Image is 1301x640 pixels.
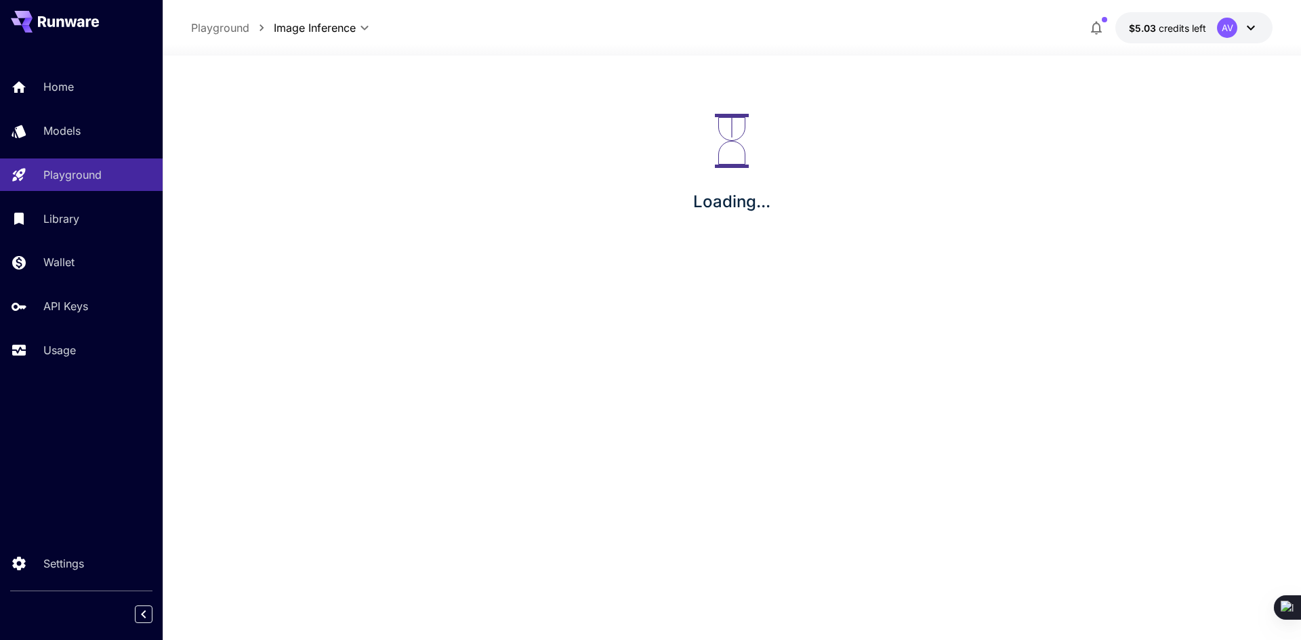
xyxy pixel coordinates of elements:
p: API Keys [43,298,88,314]
span: Image Inference [274,20,356,36]
p: Home [43,79,74,95]
a: Playground [191,20,249,36]
p: Loading... [693,190,770,214]
button: Collapse sidebar [135,605,152,623]
div: $5.0303 [1129,21,1206,35]
p: Wallet [43,254,75,270]
p: Playground [43,167,102,183]
span: $5.03 [1129,22,1159,34]
p: Models [43,123,81,139]
div: AV [1217,18,1237,38]
p: Usage [43,342,76,358]
span: credits left [1159,22,1206,34]
p: Settings [43,555,84,572]
div: Collapse sidebar [145,602,163,626]
p: Library [43,211,79,227]
nav: breadcrumb [191,20,274,36]
button: $5.0303AV [1115,12,1273,43]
